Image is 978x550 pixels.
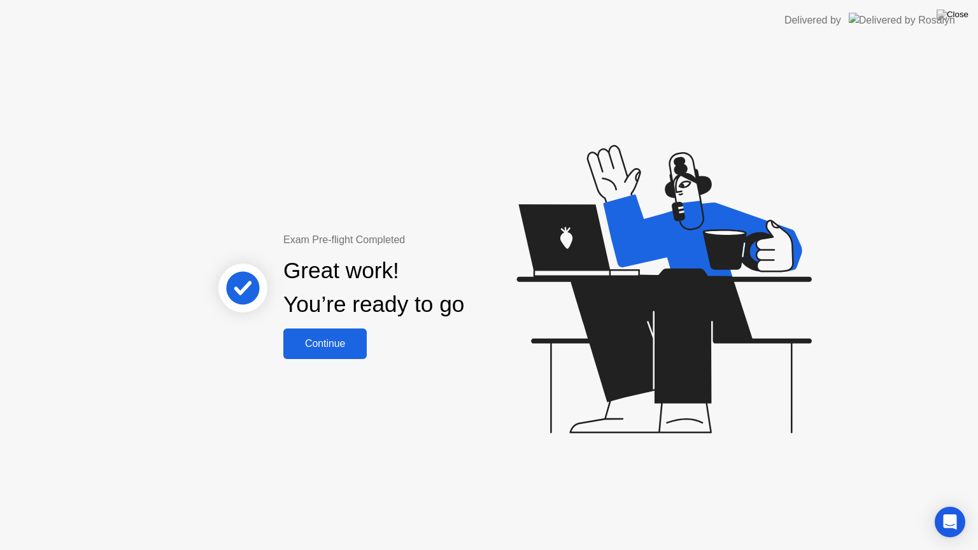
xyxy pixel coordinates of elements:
[784,13,841,28] div: Delivered by
[287,338,363,349] div: Continue
[283,254,464,321] div: Great work! You’re ready to go
[849,13,955,27] img: Delivered by Rosalyn
[937,10,968,20] img: Close
[283,232,546,248] div: Exam Pre-flight Completed
[283,328,367,359] button: Continue
[935,507,965,537] div: Open Intercom Messenger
